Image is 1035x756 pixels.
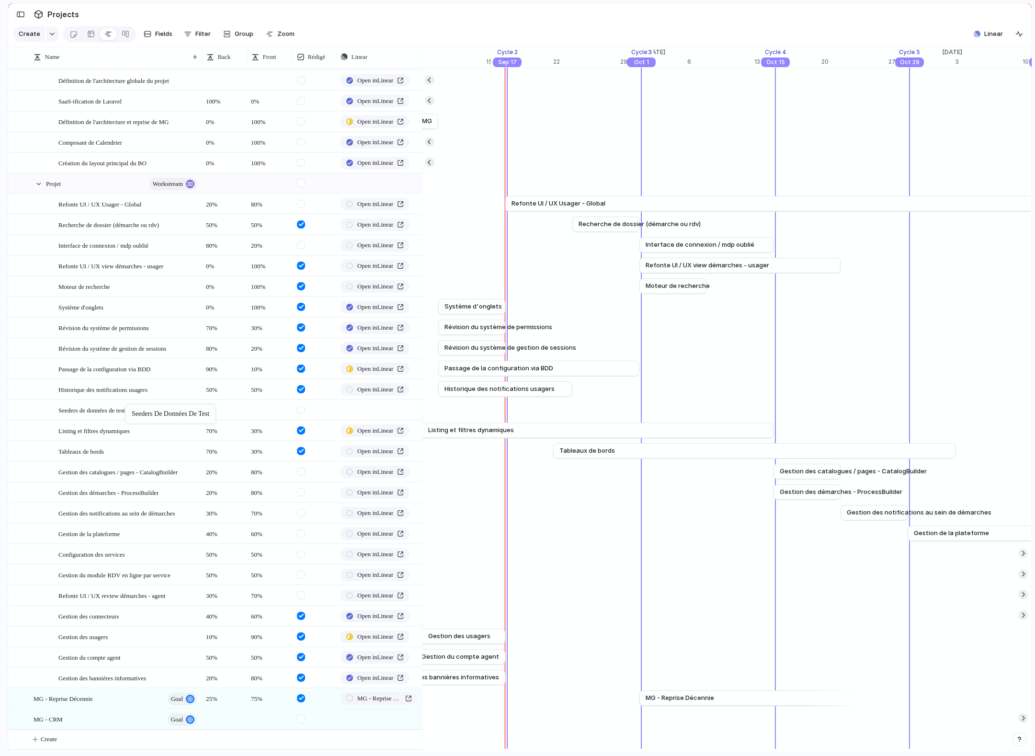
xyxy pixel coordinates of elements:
span: 20% [202,462,246,477]
span: 80% [247,462,292,477]
span: Open in Linear [357,364,393,374]
span: 20% [247,339,292,354]
span: 0% [202,256,246,271]
span: Révision du système de permissions [58,322,149,333]
a: Open inLinear [340,486,409,499]
span: Système d'onglets [58,301,103,312]
span: 50% [247,215,292,230]
span: Gestion des notifications au sein de démarches [847,508,991,517]
a: Gestion des démarches - ProcessBuilder [780,485,834,499]
span: 50% [202,545,246,560]
span: 30% [202,586,246,601]
span: 20% [202,483,246,498]
div: 3 [955,57,1023,66]
div: Cycle 2 [495,48,520,57]
button: Fields [140,26,176,42]
a: Open inLinear [340,466,409,478]
span: Définition de l'architecture globale du projet [58,75,169,86]
span: 80% [247,668,292,683]
span: Recherche de dossier (démarche ou rdv) [58,219,159,230]
div: 13 [754,57,821,66]
span: workstream [153,177,183,191]
span: goal [171,692,183,706]
a: Open inLinear [340,672,409,684]
span: Révision du système de gestion de sessions [58,343,166,354]
span: 80% [202,236,246,251]
span: 0% [202,277,246,292]
span: 20% [247,236,292,251]
a: Open inLinear [340,260,409,272]
span: 10% [247,359,292,374]
a: Open inLinear [340,95,409,107]
a: MG - Reprise Décennie [340,692,418,705]
span: goal [171,713,183,726]
div: Cycle 4 [763,48,788,57]
span: Gestion des usagers [58,631,108,642]
span: Système d'onglets [444,302,502,311]
span: Gestion des usagers [428,631,490,641]
span: Linear [984,29,1003,39]
span: Open in Linear [357,137,393,147]
span: Open in Linear [357,508,393,518]
span: 70% [202,442,246,457]
div: Oct 29 [895,57,924,67]
span: 70% [247,504,292,518]
span: Révision du système de permissions [444,322,552,332]
a: Open inLinear [340,548,409,561]
span: 100% [202,92,246,106]
span: Filter [195,29,211,39]
span: 40% [202,607,246,621]
span: Open in Linear [357,550,393,559]
button: goal [168,713,197,726]
a: Interface de connexion / mdp oublié [646,238,767,252]
span: 30% [247,318,292,333]
span: Révision du système de gestion de sessions [444,343,576,353]
a: Open inLinear [340,157,409,169]
div: 8 [419,57,486,66]
span: Linear [352,52,368,62]
a: Refonte UI / UX view démarches - usager [646,258,834,273]
span: MG - CRM [34,713,63,724]
span: Open in Linear [357,76,393,85]
span: Open in Linear [357,117,393,126]
span: 0% [202,153,246,168]
span: 20% [202,195,246,209]
span: 20% [202,668,246,683]
span: Open in Linear [357,344,393,353]
span: Open in Linear [357,591,393,600]
span: Open in Linear [357,261,393,271]
span: Zoom [277,29,295,39]
button: goal [168,693,197,705]
span: Gestion de la plateforme [914,528,989,538]
span: 80% [247,483,292,498]
span: 100% [247,153,292,168]
a: Open inLinear [340,630,409,643]
span: Refonte UI / UX review démarches - agent [58,590,165,601]
a: Révision du système de gestion de sessions [444,341,499,355]
span: Open in Linear [357,488,393,497]
span: Gestion des démarches - ProcessBuilder [58,487,159,498]
a: Gestion des catalogues / pages - CatalogBuilder [780,464,834,479]
span: Gestion du compte agent [421,652,499,662]
div: Oct 15 [761,57,790,67]
div: 22 [553,57,620,66]
div: 6 [687,57,754,66]
span: Refonte UI / UX view démarches - usager [646,261,769,270]
div: Oct 1 [627,57,656,67]
span: Refonte UI / UX Usager - Global [58,198,141,209]
span: Open in Linear [357,447,393,456]
span: Tableaux de bords [559,446,615,456]
a: Gestion des notifications au sein de démarches [847,505,901,520]
span: 50% [202,380,246,395]
span: 100% [247,133,292,148]
span: Rédigé [308,52,326,62]
span: Open in Linear [357,241,393,250]
span: Passage de la configuration via BDD [444,364,553,373]
span: 50% [202,648,246,663]
span: Tableaux de bords [58,446,104,457]
span: Gestion des catalogues / pages - CatalogBuilder [58,466,178,477]
span: 100% [247,277,292,292]
span: 100% [247,256,292,271]
a: Open inLinear [340,569,409,581]
span: 70% [202,318,246,333]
